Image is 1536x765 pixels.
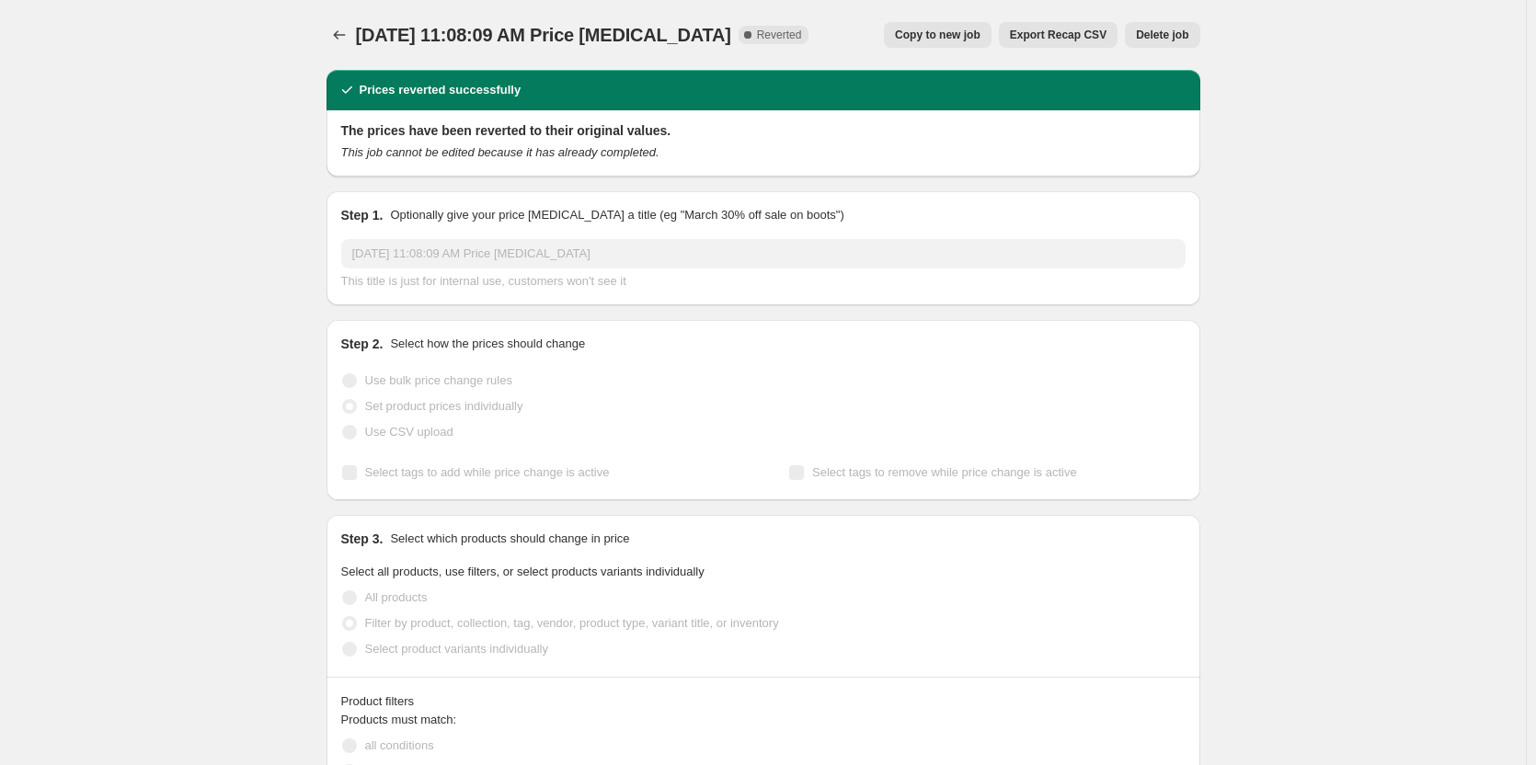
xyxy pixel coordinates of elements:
span: all conditions [365,738,434,752]
span: Set product prices individually [365,399,523,413]
span: Select tags to add while price change is active [365,465,610,479]
span: All products [365,590,428,604]
input: 30% off holiday sale [341,239,1186,268]
h2: Step 1. [341,206,384,224]
span: Use bulk price change rules [365,373,512,387]
span: Export Recap CSV [1010,28,1106,42]
span: Select tags to remove while price change is active [812,465,1077,479]
span: Use CSV upload [365,425,453,439]
span: Delete job [1136,28,1188,42]
button: Price change jobs [327,22,352,48]
i: This job cannot be edited because it has already completed. [341,145,659,159]
span: This title is just for internal use, customers won't see it [341,274,626,288]
span: Filter by product, collection, tag, vendor, product type, variant title, or inventory [365,616,779,630]
h2: Step 2. [341,335,384,353]
h2: The prices have been reverted to their original values. [341,121,1186,140]
span: Select all products, use filters, or select products variants individually [341,565,705,578]
p: Select which products should change in price [390,530,629,548]
h2: Step 3. [341,530,384,548]
p: Select how the prices should change [390,335,585,353]
p: Optionally give your price [MEDICAL_DATA] a title (eg "March 30% off sale on boots") [390,206,843,224]
button: Copy to new job [884,22,992,48]
span: Select product variants individually [365,642,548,656]
span: Reverted [757,28,802,42]
span: [DATE] 11:08:09 AM Price [MEDICAL_DATA] [356,25,731,45]
button: Delete job [1125,22,1199,48]
button: Export Recap CSV [999,22,1118,48]
div: Product filters [341,692,1186,711]
span: Copy to new job [895,28,980,42]
h2: Prices reverted successfully [360,81,522,99]
span: Products must match: [341,713,457,726]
